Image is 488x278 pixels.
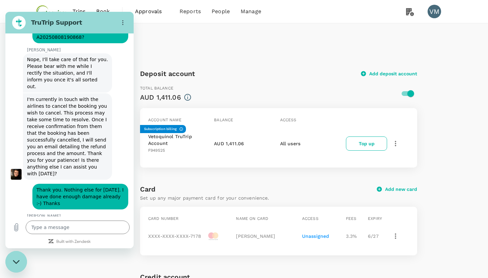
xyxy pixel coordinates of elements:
h6: Card [140,184,377,195]
button: Add new card [377,186,417,192]
span: I'm currently in touch with the airlines to cancel the booking you wish to cancel. This process m... [22,85,103,165]
span: Reports [180,7,201,16]
span: Expiry [368,216,382,221]
span: Access [302,216,319,221]
button: Add deposit account [361,71,417,77]
img: master [204,231,222,241]
span: Trips [73,7,86,16]
h1: Payment methods [36,40,452,52]
p: Vetoquinol TruTrip Account [148,133,211,147]
h6: Deposit account [140,68,195,79]
span: Fees [346,216,357,221]
p: [PERSON_NAME] [22,35,128,41]
div: AUD 1,411.06 [140,92,181,103]
button: Upload file [4,209,18,222]
span: F949525 [148,148,165,153]
button: Top up [346,136,387,151]
span: Book [96,7,110,16]
span: Unassigned [302,233,329,239]
span: Name on card [236,216,268,221]
p: [PERSON_NAME] [236,233,299,239]
iframe: Button to launch messaging window, conversation in progress [5,251,27,273]
img: Vetoquinol Australia Pty Limited [36,4,67,19]
div: VM [428,5,441,18]
span: Account name [148,118,182,122]
span: Nope, I'll take care of that for you. Please bear with me while I rectify the situation, and I'll... [22,45,104,77]
span: Card number [148,216,179,221]
span: Access [280,118,297,122]
iframe: Messaging window [5,12,134,248]
p: Set up any major payment card for your convenience. [140,195,377,201]
span: Manage [241,7,261,16]
p: 6 / 27 [368,233,387,239]
p: [PERSON_NAME] [22,202,128,207]
span: People [212,7,230,16]
a: Built with Zendesk: Visit the Zendesk website in a new tab [51,228,85,232]
p: AUD 1,411.06 [214,140,244,147]
p: XXXX-XXXX-XXXX-7178 [148,233,201,239]
span: Thank you. Nothing else for [DATE]. I have done enough damage already :-) Thanks [31,175,120,194]
span: All users [280,141,300,146]
span: Total balance [140,86,173,91]
h6: Subscription billing [144,126,177,132]
span: Approvals [135,7,169,16]
p: 3.3 % [346,233,365,239]
span: Balance [214,118,233,122]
